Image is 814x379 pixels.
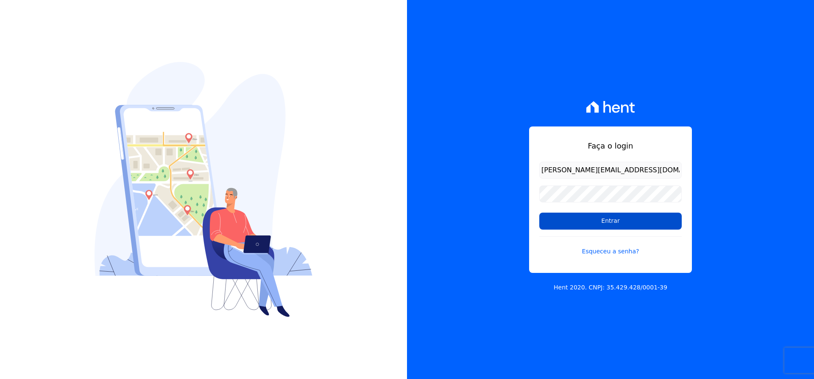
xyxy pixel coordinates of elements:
[539,213,682,230] input: Entrar
[539,162,682,179] input: Email
[539,140,682,152] h1: Faça o login
[539,236,682,256] a: Esqueceu a senha?
[554,283,667,292] p: Hent 2020. CNPJ: 35.429.428/0001-39
[95,62,312,317] img: Login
